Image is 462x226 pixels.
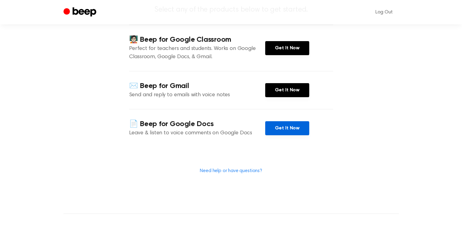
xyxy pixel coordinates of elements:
a: Log Out [369,5,399,19]
p: Send and reply to emails with voice notes [129,91,265,99]
h4: 🧑🏻‍🏫 Beep for Google Classroom [129,35,265,45]
a: Beep [63,6,98,18]
h4: ✉️ Beep for Gmail [129,81,265,91]
p: Perfect for teachers and students. Works on Google Classroom, Google Docs, & Gmail. [129,45,265,61]
h4: 📄 Beep for Google Docs [129,119,265,129]
a: Need help or have questions? [200,168,262,173]
a: Get It Now [265,83,309,97]
a: Get It Now [265,121,309,135]
a: Get It Now [265,41,309,55]
p: Leave & listen to voice comments on Google Docs [129,129,265,137]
